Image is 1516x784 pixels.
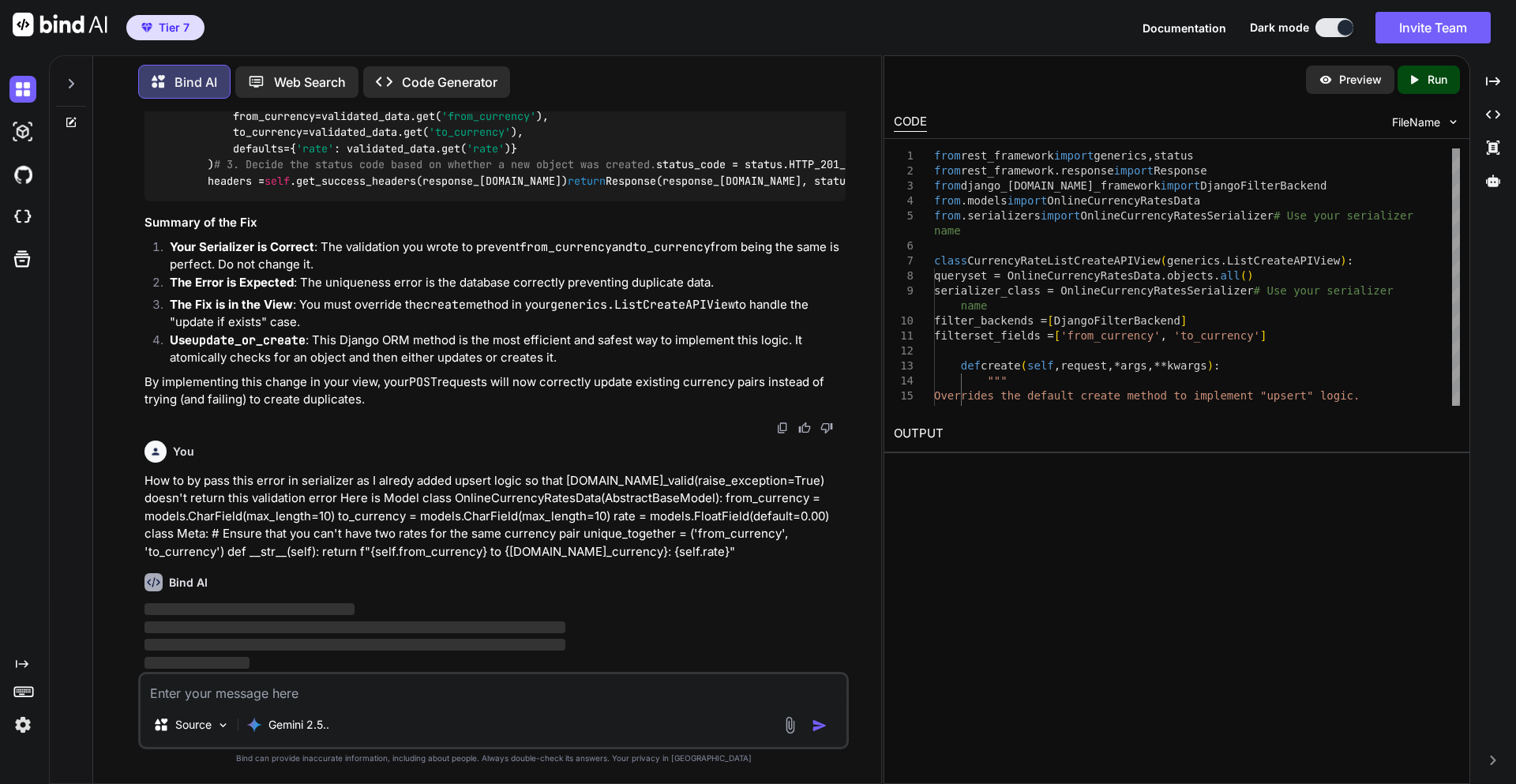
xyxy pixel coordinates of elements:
[1053,359,1060,372] span: ,
[1007,194,1047,207] span: import
[144,657,250,669] span: ‌
[144,472,846,561] p: How to by pass this error in serializer as I alredy added upsert logic so that [DOMAIN_NAME]_vali...
[1240,284,1253,297] span: er
[1113,164,1154,177] span: import
[981,359,1021,372] span: create
[1339,72,1382,88] p: Preview
[1027,359,1054,372] span: self
[934,224,961,237] span: name
[1143,20,1226,36] button: Documentation
[144,639,565,651] span: ‌
[934,164,961,177] span: from
[960,149,1053,162] span: rest_framework
[894,283,914,298] div: 9
[894,178,914,193] div: 3
[1154,149,1194,162] span: status
[9,204,36,231] img: cloudideIcon
[894,358,914,373] div: 13
[812,718,827,733] img: icon
[1375,12,1491,43] button: Invite Team
[1250,20,1309,36] span: Dark mode
[1253,284,1393,297] span: # Use your serializer
[894,148,914,163] div: 1
[894,113,927,132] div: CODE
[934,209,961,222] span: from
[1206,359,1213,372] span: )
[1047,314,1053,327] span: [
[1080,209,1273,222] span: OnlineCurrencyRatesSerializer
[934,149,961,162] span: from
[1146,149,1153,162] span: ,
[170,239,314,254] strong: Your Serializer is Correct
[138,752,849,764] p: Bind can provide inaccurate information, including about people. Always double-check its answers....
[1180,314,1187,327] span: ]
[246,717,262,733] img: Gemini 2.5 Pro
[9,711,36,738] img: settings
[1247,269,1253,282] span: )
[409,374,437,390] code: POST
[1047,194,1200,207] span: OnlineCurrencyRatesData
[274,73,346,92] p: Web Search
[820,422,833,434] img: dislike
[894,328,914,343] div: 11
[1274,209,1413,222] span: # Use your serializer
[1214,359,1220,372] span: :
[1094,149,1146,162] span: generics
[894,163,914,178] div: 2
[934,254,967,267] span: class
[296,141,334,156] span: 'rate'
[960,179,1160,192] span: django_[DOMAIN_NAME]_framework
[157,274,846,296] li: : The uniqueness error is the database correctly preventing duplicate data.
[894,268,914,283] div: 8
[960,299,987,312] span: name
[934,269,1220,282] span: queryset = OnlineCurrencyRatesData.objects.
[894,403,914,418] div: 16
[960,164,1113,177] span: rest_framework.response
[894,388,914,403] div: 15
[1060,359,1107,372] span: request
[423,297,466,313] code: create
[1220,269,1240,282] span: all
[934,404,954,417] span: """
[441,109,536,123] span: 'from_currency'
[934,329,1054,342] span: filterset_fields =
[1260,329,1266,342] span: ]
[429,126,511,140] span: 'to_currency'
[144,214,846,232] h3: Summary of the Fix
[967,254,1160,267] span: CurrencyRateListCreateAPIView
[9,161,36,188] img: githubDark
[402,73,497,92] p: Code Generator
[144,603,355,615] span: ‌
[1146,359,1153,372] span: ,
[894,313,914,328] div: 10
[1143,21,1226,35] span: Documentation
[1041,209,1081,222] span: import
[1428,72,1447,88] p: Run
[934,179,961,192] span: from
[192,332,306,348] code: update_or_create
[1060,329,1160,342] span: 'from_currency'
[170,297,293,312] strong: The Fix is in the View
[798,422,811,434] img: like
[1107,359,1113,372] span: ,
[9,118,36,145] img: darkAi-studio
[781,716,799,734] img: attachment
[170,275,294,290] strong: The Error is Expected
[268,717,329,733] p: Gemini 2.5..
[987,374,1007,387] span: """
[1173,329,1260,342] span: 'to_currency'
[157,238,846,274] li: : The validation you wrote to prevent and from being the same is perfect. Do not change it.
[1154,164,1206,177] span: Response
[1392,114,1440,130] span: FileName
[1053,314,1180,327] span: DjangoFilterBackend
[1319,73,1333,87] img: preview
[894,343,914,358] div: 12
[568,174,606,188] span: return
[894,373,914,388] div: 14
[894,253,914,268] div: 7
[1053,329,1060,342] span: [
[934,284,1240,297] span: serializer_class = OnlineCurrencyRatesSerializ
[1113,359,1146,372] span: *args
[1053,149,1094,162] span: import
[126,15,205,40] button: premiumTier 7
